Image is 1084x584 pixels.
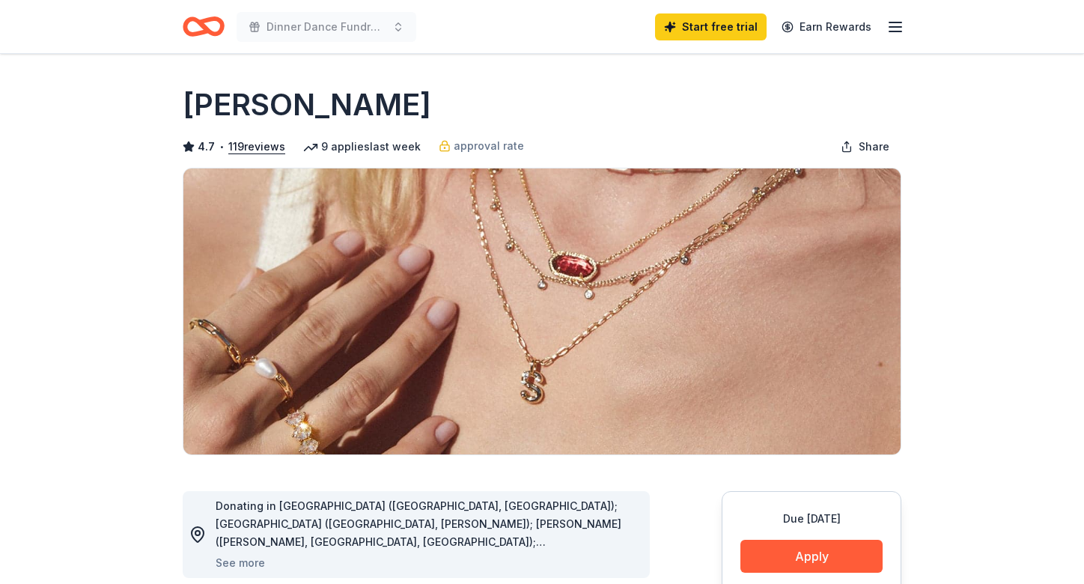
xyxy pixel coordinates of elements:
div: Due [DATE] [740,510,883,528]
button: 119reviews [228,138,285,156]
a: Earn Rewards [773,13,880,40]
span: Share [859,138,889,156]
a: approval rate [439,137,524,155]
div: 9 applies last week [303,138,421,156]
span: • [219,141,225,153]
span: approval rate [454,137,524,155]
button: Share [829,132,901,162]
h1: [PERSON_NAME] [183,84,431,126]
a: Home [183,9,225,44]
button: See more [216,554,265,572]
span: Dinner Dance Fundraiser [267,18,386,36]
a: Start free trial [655,13,767,40]
img: Image for Kendra Scott [183,168,901,454]
span: 4.7 [198,138,215,156]
button: Apply [740,540,883,573]
button: Dinner Dance Fundraiser [237,12,416,42]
